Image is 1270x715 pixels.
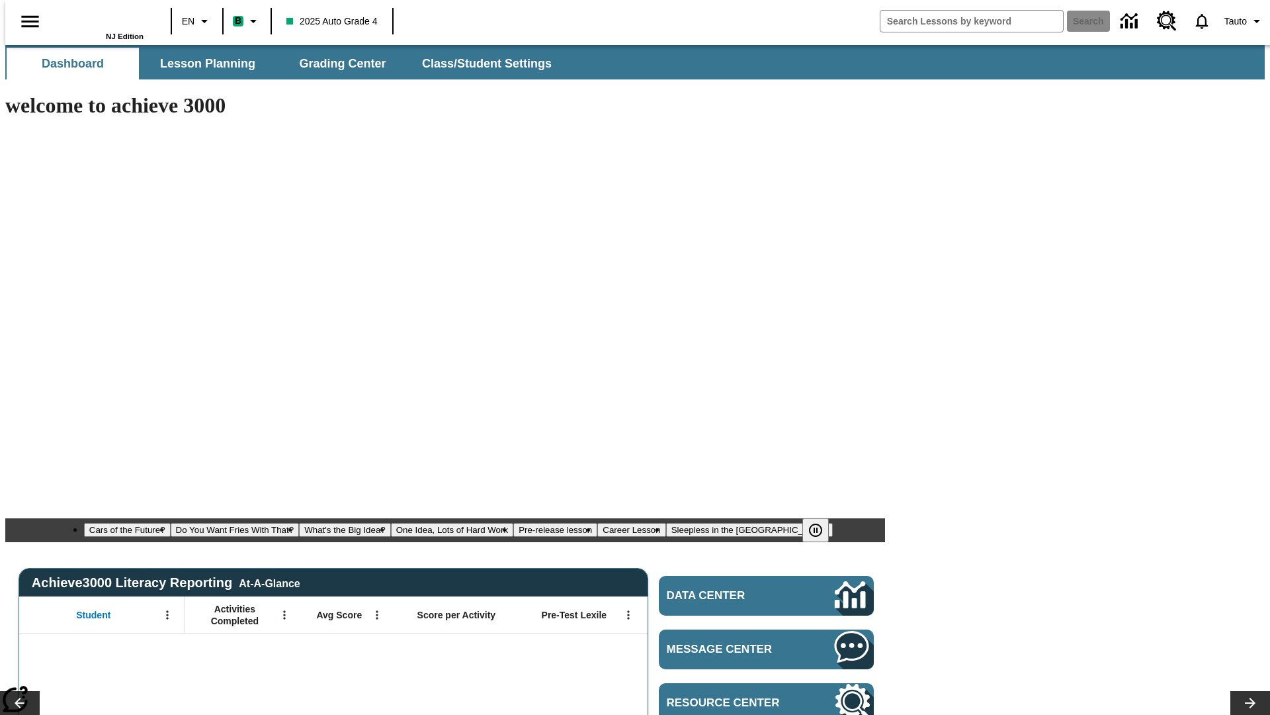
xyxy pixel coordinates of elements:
[666,523,833,537] button: Slide 7 Sleepless in the Animal Kingdom
[542,609,607,621] span: Pre-Test Lexile
[367,605,387,625] button: Open Menu
[157,605,177,625] button: Open Menu
[659,576,874,616] a: Data Center
[659,630,874,669] a: Message Center
[32,575,300,591] span: Achieve3000 Literacy Reporting
[11,2,50,41] button: Open side menu
[618,605,638,625] button: Open Menu
[160,56,255,71] span: Lesson Planning
[1149,3,1185,39] a: Resource Center, Will open in new tab
[182,15,194,28] span: EN
[422,56,552,71] span: Class/Student Settings
[299,56,386,71] span: Grading Center
[58,5,144,40] div: Home
[1219,9,1270,33] button: Profile/Settings
[191,603,278,627] span: Activities Completed
[286,15,378,28] span: 2025 Auto Grade 4
[802,518,829,542] button: Pause
[58,6,144,32] a: Home
[802,518,842,542] div: Pause
[239,575,300,590] div: At-A-Glance
[275,605,294,625] button: Open Menu
[84,523,171,537] button: Slide 1 Cars of the Future?
[5,48,564,79] div: SubNavbar
[42,56,104,71] span: Dashboard
[235,13,241,29] span: B
[176,9,218,33] button: Language: EN, Select a language
[391,523,513,537] button: Slide 4 One Idea, Lots of Hard Work
[417,609,496,621] span: Score per Activity
[276,48,409,79] button: Grading Center
[597,523,665,537] button: Slide 6 Career Lesson
[1113,3,1149,40] a: Data Center
[5,93,885,118] h1: welcome to achieve 3000
[1224,15,1247,28] span: Tauto
[5,45,1265,79] div: SubNavbar
[880,11,1063,32] input: search field
[7,48,139,79] button: Dashboard
[142,48,274,79] button: Lesson Planning
[1185,4,1219,38] a: Notifications
[228,9,267,33] button: Boost Class color is mint green. Change class color
[513,523,597,537] button: Slide 5 Pre-release lesson
[171,523,300,537] button: Slide 2 Do You Want Fries With That?
[1230,691,1270,715] button: Lesson carousel, Next
[667,643,795,656] span: Message Center
[667,696,795,710] span: Resource Center
[299,523,391,537] button: Slide 3 What's the Big Idea?
[76,609,110,621] span: Student
[667,589,790,602] span: Data Center
[106,32,144,40] span: NJ Edition
[411,48,562,79] button: Class/Student Settings
[316,609,362,621] span: Avg Score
